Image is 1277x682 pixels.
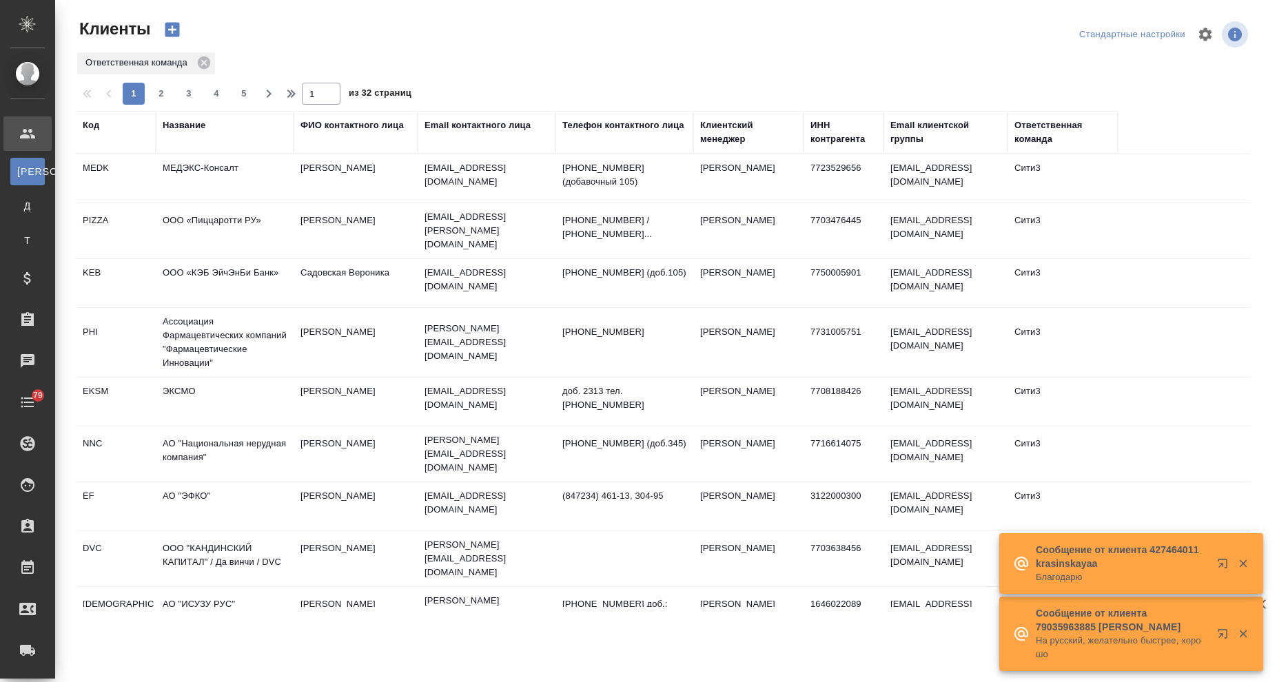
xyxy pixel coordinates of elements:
[205,83,227,105] button: 4
[562,266,686,280] p: [PHONE_NUMBER] (доб.105)
[425,322,549,363] p: [PERSON_NAME][EMAIL_ADDRESS][DOMAIN_NAME]
[562,437,686,451] p: [PHONE_NUMBER] (доб.345)
[425,594,549,635] p: [PERSON_NAME][EMAIL_ADDRESS][DOMAIN_NAME]
[1036,606,1208,634] p: Сообщение от клиента 79035963885 [PERSON_NAME]
[883,378,1008,426] td: [EMAIL_ADDRESS][DOMAIN_NAME]
[890,118,1001,146] div: Email клиентской группы
[85,56,192,70] p: Ответственная команда
[883,207,1008,255] td: [EMAIL_ADDRESS][DOMAIN_NAME]
[156,430,294,478] td: АО "Национальная нерудная компания"
[1008,318,1118,366] td: Сити3
[883,318,1008,366] td: [EMAIL_ADDRESS][DOMAIN_NAME]
[17,234,38,247] span: Т
[1008,482,1118,530] td: Сити3
[156,590,294,639] td: АО "ИСУЗУ РУС"
[76,207,156,255] td: PIZZA
[294,207,418,255] td: [PERSON_NAME]
[156,259,294,307] td: ООО «КЭБ ЭйчЭнБи Банк»
[233,83,255,105] button: 5
[25,389,51,402] span: 79
[150,87,172,101] span: 2
[294,259,418,307] td: Садовская Вероника
[76,535,156,583] td: DVC
[804,430,883,478] td: 7716614075
[156,535,294,583] td: ООО "КАНДИНСКИЙ КАПИТАЛ" / Да винчи / DVC
[804,154,883,203] td: 7723529656
[233,87,255,101] span: 5
[156,378,294,426] td: ЭКСМО
[1209,550,1242,583] button: Открыть в новой вкладке
[693,430,804,478] td: [PERSON_NAME]
[425,384,549,412] p: [EMAIL_ADDRESS][DOMAIN_NAME]
[693,535,804,583] td: [PERSON_NAME]
[300,118,404,132] div: ФИО контактного лица
[1008,430,1118,478] td: Сити3
[693,590,804,639] td: [PERSON_NAME]
[156,207,294,255] td: ООО «Пиццаротти РУ»
[1209,620,1242,653] button: Открыть в новой вкладке
[76,154,156,203] td: MEDK
[156,154,294,203] td: МЕДЭКС-Консалт
[1189,18,1222,51] span: Настроить таблицу
[425,538,549,579] p: [PERSON_NAME][EMAIL_ADDRESS][DOMAIN_NAME]
[294,318,418,366] td: [PERSON_NAME]
[1229,557,1257,570] button: Закрыть
[294,430,418,478] td: [PERSON_NAME]
[163,118,205,132] div: Название
[1076,24,1189,45] div: split button
[1008,259,1118,307] td: Сити3
[693,207,804,255] td: [PERSON_NAME]
[156,482,294,530] td: АО "ЭФКО"
[1008,378,1118,426] td: Сити3
[562,214,686,241] p: [PHONE_NUMBER] / [PHONE_NUMBER]...
[294,482,418,530] td: [PERSON_NAME]
[804,378,883,426] td: 7708188426
[294,590,418,639] td: [PERSON_NAME]
[700,118,797,146] div: Клиентский менеджер
[425,266,549,293] p: [EMAIL_ADDRESS][DOMAIN_NAME]
[294,378,418,426] td: [PERSON_NAME]
[693,259,804,307] td: [PERSON_NAME]
[883,430,1008,478] td: [EMAIL_ADDRESS][DOMAIN_NAME]
[810,118,877,146] div: ИНН контрагента
[76,430,156,478] td: NNC
[693,378,804,426] td: [PERSON_NAME]
[76,482,156,530] td: EF
[425,210,549,251] p: [EMAIL_ADDRESS][PERSON_NAME][DOMAIN_NAME]
[693,154,804,203] td: [PERSON_NAME]
[205,87,227,101] span: 4
[76,259,156,307] td: KEB
[76,378,156,426] td: EKSM
[562,489,686,503] p: (847234) 461-13, 304-95
[76,18,150,40] span: Клиенты
[17,199,38,213] span: Д
[156,308,294,377] td: Ассоциация Фармацевтических компаний "Фармацевтические Инновации"
[10,192,45,220] a: Д
[156,18,189,41] button: Создать
[1036,543,1208,570] p: Сообщение от клиента 427464011 krasinskayaa
[883,535,1008,583] td: [EMAIL_ADDRESS][DOMAIN_NAME]
[294,154,418,203] td: [PERSON_NAME]
[1008,207,1118,255] td: Сити3
[178,87,200,101] span: 3
[150,83,172,105] button: 2
[425,489,549,517] p: [EMAIL_ADDRESS][DOMAIN_NAME]
[425,161,549,189] p: [EMAIL_ADDRESS][DOMAIN_NAME]
[294,535,418,583] td: [PERSON_NAME]
[349,85,411,105] span: из 32 страниц
[883,590,1008,639] td: [EMAIL_ADDRESS][DOMAIN_NAME]
[425,433,549,475] p: [PERSON_NAME][EMAIL_ADDRESS][DOMAIN_NAME]
[883,259,1008,307] td: [EMAIL_ADDRESS][DOMAIN_NAME]
[883,154,1008,203] td: [EMAIL_ADDRESS][DOMAIN_NAME]
[76,590,156,639] td: [DEMOGRAPHIC_DATA]
[10,227,45,254] a: Т
[804,318,883,366] td: 7731005751
[1014,118,1111,146] div: Ответственная команда
[804,259,883,307] td: 7750005901
[1036,634,1208,661] p: На русский, желательно быстрее, хорошо
[562,597,686,625] p: [PHONE_NUMBER] доб.: 5514
[693,482,804,530] td: [PERSON_NAME]
[3,385,52,420] a: 79
[562,118,684,132] div: Телефон контактного лица
[804,590,883,639] td: 1646022089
